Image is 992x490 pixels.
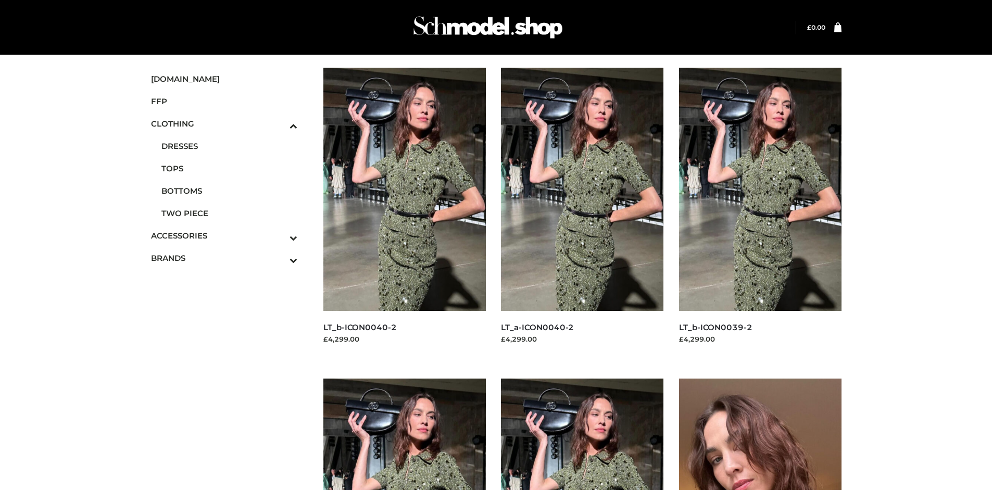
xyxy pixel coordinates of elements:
a: £0.00 [807,23,825,31]
a: CLOTHINGToggle Submenu [151,112,298,135]
div: £4,299.00 [323,334,486,344]
a: FFP [151,90,298,112]
a: DRESSES [161,135,298,157]
span: TOPS [161,162,298,174]
a: LT_a-ICON0040-2 [501,322,574,332]
span: BOTTOMS [161,185,298,197]
a: TOPS [161,157,298,180]
a: [DOMAIN_NAME] [151,68,298,90]
span: DRESSES [161,140,298,152]
button: Toggle Submenu [261,112,297,135]
div: £4,299.00 [679,334,842,344]
span: CLOTHING [151,118,298,130]
a: ACCESSORIESToggle Submenu [151,224,298,247]
a: BRANDSToggle Submenu [151,247,298,269]
img: Schmodel Admin 964 [410,7,566,48]
span: BRANDS [151,252,298,264]
span: FFP [151,95,298,107]
a: BOTTOMS [161,180,298,202]
span: ACCESSORIES [151,230,298,242]
span: TWO PIECE [161,207,298,219]
span: £ [807,23,811,31]
a: LT_b-ICON0039-2 [679,322,752,332]
span: [DOMAIN_NAME] [151,73,298,85]
bdi: 0.00 [807,23,825,31]
button: Toggle Submenu [261,247,297,269]
button: Toggle Submenu [261,224,297,247]
a: LT_b-ICON0040-2 [323,322,397,332]
a: TWO PIECE [161,202,298,224]
div: £4,299.00 [501,334,663,344]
